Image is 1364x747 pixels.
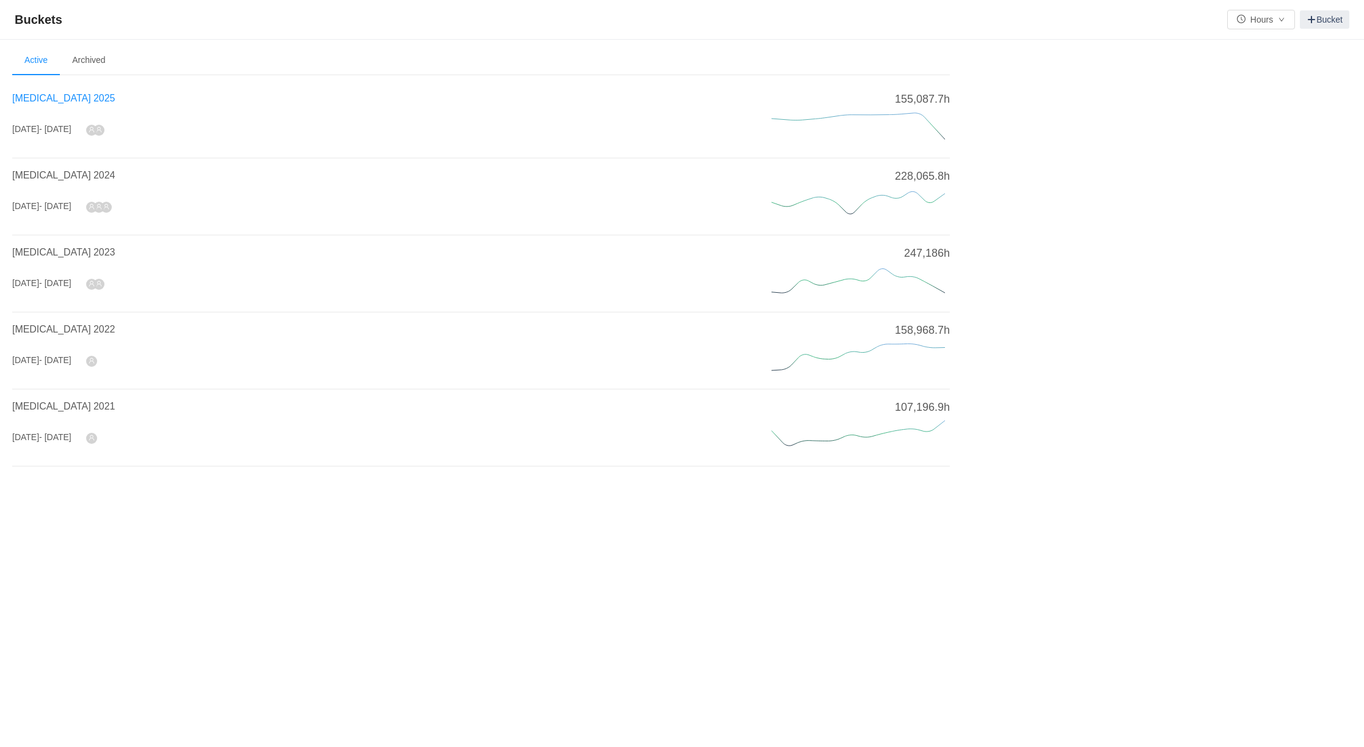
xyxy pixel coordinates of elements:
[895,168,950,185] span: 228,065.8h
[12,247,115,257] a: [MEDICAL_DATA] 2023
[89,358,95,364] i: icon: user
[89,281,95,287] i: icon: user
[60,46,117,75] li: Archived
[39,355,71,365] span: - [DATE]
[12,93,115,103] a: [MEDICAL_DATA] 2025
[895,399,950,416] span: 107,196.9h
[39,278,71,288] span: - [DATE]
[12,200,71,213] div: [DATE]
[12,46,60,75] li: Active
[39,124,71,134] span: - [DATE]
[96,127,102,133] i: icon: user
[12,277,71,290] div: [DATE]
[39,432,71,442] span: - [DATE]
[89,204,95,210] i: icon: user
[12,123,71,136] div: [DATE]
[12,170,115,180] a: [MEDICAL_DATA] 2024
[12,354,71,367] div: [DATE]
[96,281,102,287] i: icon: user
[89,435,95,441] i: icon: user
[1300,10,1349,29] a: Bucket
[12,324,115,334] a: [MEDICAL_DATA] 2022
[39,201,71,211] span: - [DATE]
[96,204,102,210] i: icon: user
[895,322,950,339] span: 158,968.7h
[1227,10,1295,29] button: icon: clock-circleHoursicon: down
[15,10,70,29] span: Buckets
[904,245,950,262] span: 247,186h
[103,204,109,210] i: icon: user
[89,127,95,133] i: icon: user
[12,431,71,444] div: [DATE]
[12,401,115,411] a: [MEDICAL_DATA] 2021
[895,91,950,108] span: 155,087.7h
